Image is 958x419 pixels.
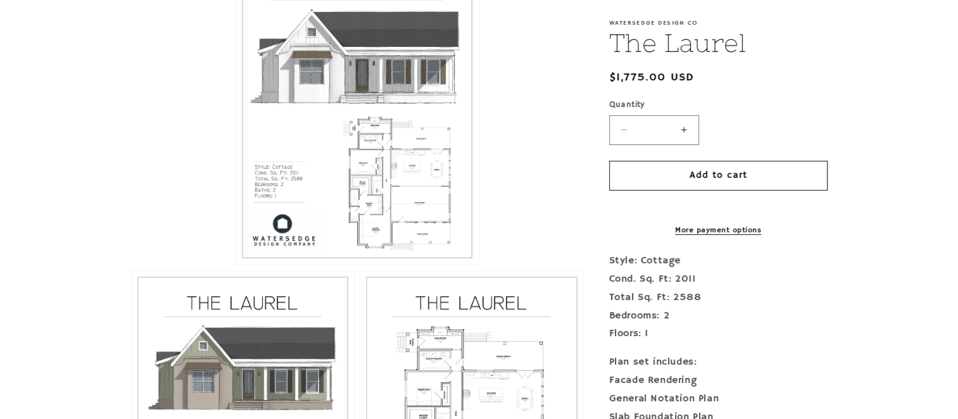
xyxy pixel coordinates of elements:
[609,353,828,372] div: Plan set includes:
[609,99,828,111] label: Quantity
[609,225,828,236] a: More payment options
[609,372,828,390] div: Facade Rendering
[609,161,828,191] button: Add to cart
[609,27,828,59] h1: The Laurel
[609,19,828,27] p: Watersedge Design Co
[609,69,695,86] span: $1,775.00 USD
[609,390,828,408] div: General Notation Plan
[609,252,828,343] p: Style: Cottage Cond. Sq. Ft: 2011 Total Sq. Ft: 2588 Bedrooms: 2 Floors: 1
